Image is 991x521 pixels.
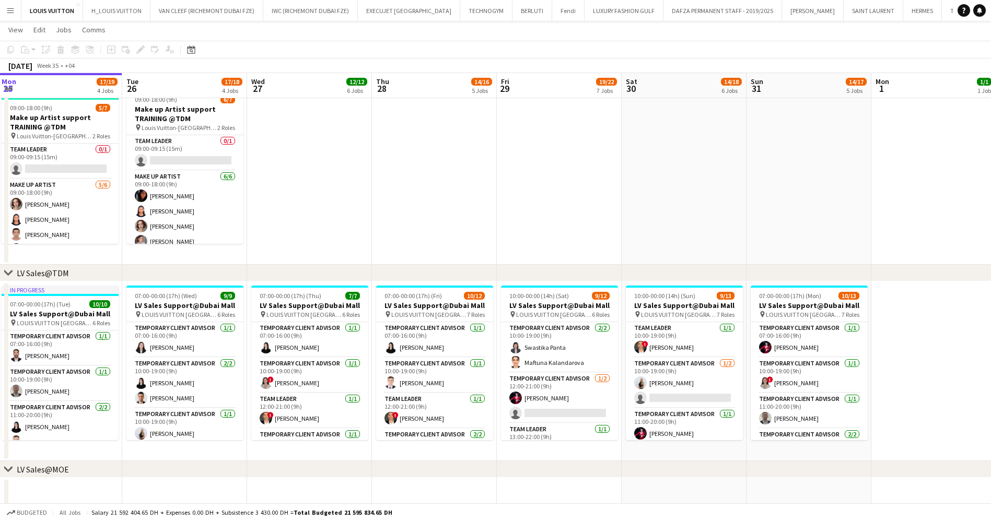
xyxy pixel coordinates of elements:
a: Jobs [52,23,76,37]
div: 5 Jobs [846,87,866,94]
span: 10/13 [838,292,859,300]
span: Mon [876,77,889,86]
span: 07:00-00:00 (17h) (Wed) [135,292,197,300]
app-job-card: In progress09:00-18:00 (9h)5/7Make up Artist support TRAINING @TDM Louis Vuitton-[GEOGRAPHIC_DATA... [2,89,119,244]
div: LV Sales@MOE [17,464,69,475]
app-card-role: Temporary Client Advisor1/110:00-19:00 (9h)![PERSON_NAME] [251,358,368,393]
span: 07:00-00:00 (17h) (Tue) [10,300,71,308]
button: HERMES [903,1,942,21]
span: 9/9 [220,292,235,300]
span: Sat [626,77,637,86]
span: 10:00-00:00 (14h) (Sat) [509,292,569,300]
a: Edit [29,23,50,37]
span: 28 [375,82,389,94]
button: Fendi [552,1,585,21]
button: BERLUTI [512,1,552,21]
div: +04 [65,62,75,69]
div: 6 Jobs [721,87,741,94]
span: ! [267,376,274,383]
span: Edit [33,25,45,34]
span: 26 [125,82,138,94]
app-card-role: Temporary Client Advisor1/107:00-16:00 (9h)[PERSON_NAME] [376,322,493,358]
span: 17/19 [97,78,118,86]
span: 31 [749,82,763,94]
span: 2 Roles [217,124,235,132]
div: [DATE] [8,61,32,71]
span: 7/7 [345,292,360,300]
app-card-role: Temporary Client Advisor2/211:00-20:00 (9h)[PERSON_NAME][PERSON_NAME] [2,401,119,452]
span: 07:00-00:00 (17h) (Thu) [260,292,321,300]
app-job-card: 10:00-00:00 (14h) (Sat)9/12LV Sales Support@Dubai Mall LOUIS VUITTON [GEOGRAPHIC_DATA] - [GEOGRAP... [501,286,618,440]
span: 6 Roles [217,311,235,318]
span: All jobs [57,508,83,516]
span: 6 Roles [592,311,610,318]
span: LOUIS VUITTON [GEOGRAPHIC_DATA] - [GEOGRAPHIC_DATA] [266,311,342,318]
span: Sun [751,77,763,86]
app-card-role: Temporary Client Advisor2/210:00-19:00 (9h)[PERSON_NAME][PERSON_NAME] [126,358,243,408]
div: Salary 21 592 404.65 DH + Expenses 0.00 DH + Subsistence 3 430.00 DH = [91,508,392,516]
a: Comms [78,23,110,37]
h3: LV Sales Support@Dubai Mall [251,301,368,310]
app-job-card: 07:00-00:00 (17h) (Thu)7/7LV Sales Support@Dubai Mall LOUIS VUITTON [GEOGRAPHIC_DATA] - [GEOGRAPH... [251,286,368,440]
h3: LV Sales Support@Dubai Mall [501,301,618,310]
app-job-card: 07:00-00:00 (17h) (Mon)10/13LV Sales Support@Dubai Mall LOUIS VUITTON [GEOGRAPHIC_DATA] - [GEOGRA... [751,286,868,440]
span: 10/12 [464,292,485,300]
h3: LV Sales Support@Dubai Mall [126,301,243,310]
span: 9/12 [592,292,610,300]
app-card-role: Temporary Client Advisor1/110:00-19:00 (9h)![PERSON_NAME] [751,358,868,393]
span: ! [392,412,399,418]
span: 9/13 [717,292,734,300]
app-job-card: 09:00-18:00 (9h)6/7Make up Artist support TRAINING @TDM Louis Vuitton-[GEOGRAPHIC_DATA]2 RolesTea... [126,89,243,244]
h3: LV Sales Support@Dubai Mall [751,301,868,310]
span: 12/12 [346,78,367,86]
span: 09:00-18:00 (9h) [10,104,52,112]
app-card-role: Temporary Client Advisor1/112:00-21:00 (9h) [251,429,368,464]
span: 29 [499,82,509,94]
button: [PERSON_NAME] [782,1,844,21]
button: DAFZA PERMANENT STAFF - 2019/2025 [663,1,782,21]
button: IWC (RICHEMONT DUBAI FZE) [263,1,358,21]
div: 6 Jobs [347,87,367,94]
app-card-role: Temporary Client Advisor1/212:00-21:00 (9h)[PERSON_NAME] [501,373,618,423]
button: TECHNOGYM [460,1,512,21]
span: ! [642,341,648,347]
app-card-role: Temporary Client Advisor2/212:00-21:00 (9h) [751,429,868,479]
span: Wed [251,77,265,86]
span: Fri [501,77,509,86]
app-job-card: 07:00-00:00 (17h) (Wed)9/9LV Sales Support@Dubai Mall LOUIS VUITTON [GEOGRAPHIC_DATA] - [GEOGRAPH... [126,286,243,440]
span: 5/7 [96,104,110,112]
div: 10:00-00:00 (14h) (Sun)9/13LV Sales Support@Dubai Mall LOUIS VUITTON [GEOGRAPHIC_DATA] - [GEOGRAP... [626,286,743,440]
a: View [4,23,27,37]
span: Thu [376,77,389,86]
span: Mon [2,77,16,86]
app-card-role: Temporary Client Advisor2/210:00-19:00 (9h)Swastika PantaMaftuna Kalandarova [501,322,618,373]
span: 19/22 [596,78,617,86]
span: Week 35 [34,62,61,69]
button: EXECUJET [GEOGRAPHIC_DATA] [358,1,460,21]
span: 10:00-00:00 (14h) (Sun) [634,292,695,300]
span: 14/18 [721,78,742,86]
span: LOUIS VUITTON [GEOGRAPHIC_DATA] - [GEOGRAPHIC_DATA] [17,319,92,327]
app-card-role: Team Leader0/109:00-09:15 (15m) [126,135,243,171]
span: View [8,25,23,34]
app-card-role: Temporary Client Advisor1/111:00-20:00 (9h)[PERSON_NAME] [626,408,743,444]
app-card-role: Temporary Client Advisor1/210:00-19:00 (9h)[PERSON_NAME] [626,358,743,408]
span: 14/17 [846,78,867,86]
span: Total Budgeted 21 595 834.65 DH [294,508,392,516]
h3: Make up Artist support TRAINING @TDM [126,104,243,123]
h3: LV Sales Support@Dubai Mall [376,301,493,310]
app-job-card: In progress07:00-00:00 (17h) (Tue)10/10LV Sales Support@Dubai Mall LOUIS VUITTON [GEOGRAPHIC_DATA... [2,286,119,440]
span: 7 Roles [717,311,734,318]
span: 7 Roles [467,311,485,318]
button: Budgeted [5,507,49,518]
span: 09:00-18:00 (9h) [135,96,177,103]
span: 7 Roles [842,311,859,318]
span: 2 Roles [92,132,110,140]
span: 17/18 [221,78,242,86]
app-card-role: Temporary Client Advisor1/107:00-16:00 (9h)[PERSON_NAME] [751,322,868,358]
app-card-role: Team Leader1/113:00-22:00 (9h) [501,423,618,459]
span: 07:00-00:00 (17h) (Mon) [759,292,821,300]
